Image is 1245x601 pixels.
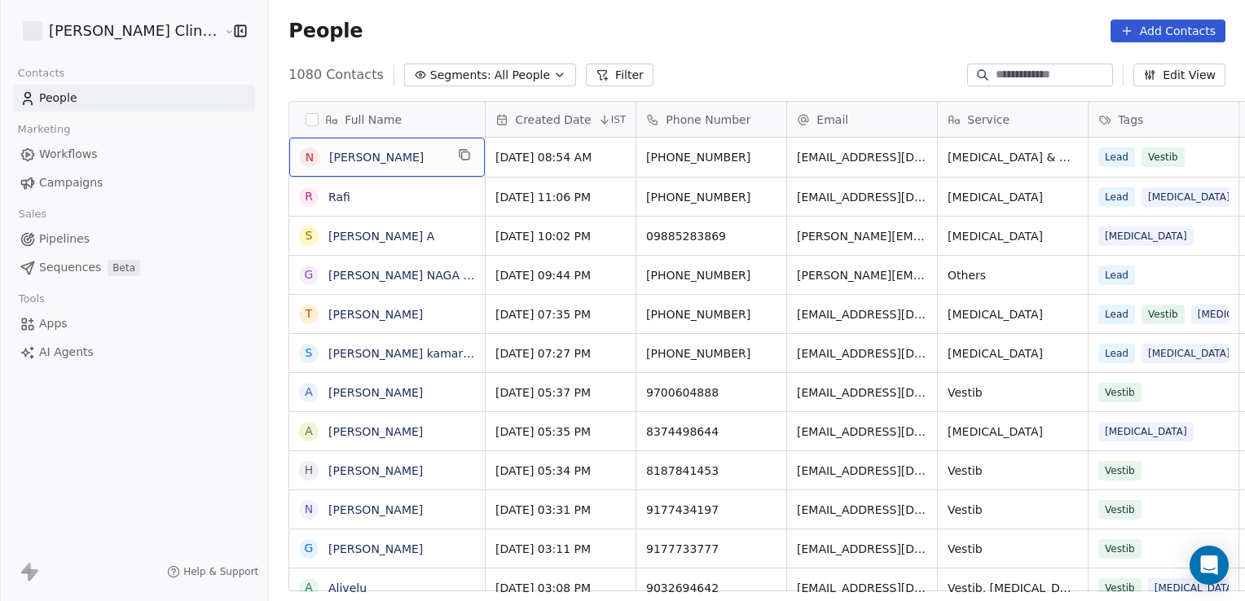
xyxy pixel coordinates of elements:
span: [MEDICAL_DATA] [1142,187,1237,207]
span: [MEDICAL_DATA] [1098,226,1194,246]
span: Others [948,267,1078,283]
div: A [306,579,314,596]
a: [PERSON_NAME] [328,308,423,321]
span: AI Agents [39,344,94,361]
span: [DATE] 05:34 PM [495,463,626,479]
div: N [305,501,313,518]
a: Pipelines [13,226,255,252]
div: Phone Number [636,102,786,137]
span: [MEDICAL_DATA] [948,189,1078,205]
span: All People [495,67,550,84]
span: 8374498644 [646,423,776,440]
span: [DATE] 07:35 PM [495,306,626,322]
span: Vestib [1098,539,1142,559]
span: [PERSON_NAME][EMAIL_ADDRESS][DOMAIN_NAME] [797,228,927,244]
span: [PHONE_NUMBER] [646,189,776,205]
span: Lead [1098,147,1135,167]
span: 8187841453 [646,463,776,479]
span: [MEDICAL_DATA] [948,306,1078,322]
span: Vestib [1098,383,1142,402]
a: [PERSON_NAME] NAGA [PERSON_NAME] [328,269,558,282]
span: Contacts [11,61,72,86]
span: 9032694642 [646,580,776,596]
span: [MEDICAL_DATA] [1142,344,1237,363]
span: Service [967,112,1010,128]
span: Email [816,112,848,128]
a: [PERSON_NAME] [329,151,424,164]
span: [EMAIL_ADDRESS][DOMAIN_NAME] [797,541,927,557]
span: [EMAIL_ADDRESS][DOMAIN_NAME] [797,463,927,479]
span: [MEDICAL_DATA] [948,228,1078,244]
a: [PERSON_NAME] [328,386,423,399]
span: Workflows [39,146,98,163]
span: [EMAIL_ADDRESS][DOMAIN_NAME] [797,149,927,165]
span: Lead [1098,187,1135,207]
span: [EMAIL_ADDRESS][DOMAIN_NAME] [797,306,927,322]
span: [EMAIL_ADDRESS][DOMAIN_NAME] [797,345,927,362]
span: 1080 Contacts [288,65,383,85]
span: Campaigns [39,174,103,191]
a: Workflows [13,141,255,168]
span: [PHONE_NUMBER] [646,149,776,165]
span: Created Date [515,112,591,128]
a: Alivelu [328,581,367,594]
span: [MEDICAL_DATA] [948,345,1078,362]
span: Tags [1118,112,1143,128]
span: Apps [39,315,68,332]
span: Tools [11,287,51,311]
span: Lead [1098,305,1135,324]
div: T [306,305,313,322]
div: Created DateIST [486,102,636,137]
span: Sales [11,202,54,226]
span: Segments: [430,67,491,84]
div: R [305,188,313,205]
span: Vestib [948,384,1078,401]
span: Marketing [11,117,77,142]
span: [MEDICAL_DATA] & Dizziness [948,149,1078,165]
span: Lead [1098,344,1135,363]
a: SequencesBeta [13,254,255,281]
span: Sequences [39,259,101,276]
div: Email [787,102,937,137]
span: [DATE] 03:11 PM [495,541,626,557]
span: Vestib, [MEDICAL_DATA] [948,580,1078,596]
a: [PERSON_NAME] [328,425,423,438]
span: [MEDICAL_DATA] [1148,578,1243,598]
div: Open Intercom Messenger [1190,546,1229,585]
span: [PERSON_NAME] Clinic External [49,20,220,42]
span: People [288,19,363,43]
span: [EMAIL_ADDRESS][DOMAIN_NAME] [797,384,927,401]
span: 9177733777 [646,541,776,557]
span: [MEDICAL_DATA] [1098,422,1194,441]
span: Beta [108,260,140,276]
button: Edit View [1133,64,1225,86]
span: Vestib [1098,500,1142,520]
div: H [305,462,314,479]
span: Vestib [1098,461,1142,480]
span: Pipelines [39,230,90,248]
span: Vestib [1142,147,1185,167]
span: [MEDICAL_DATA] [948,423,1078,440]
span: [EMAIL_ADDRESS][DOMAIN_NAME] [797,189,927,205]
span: 9177434197 [646,502,776,518]
button: Filter [586,64,653,86]
div: G [305,266,314,283]
span: Phone Number [666,112,750,128]
span: [PHONE_NUMBER] [646,267,776,283]
span: [EMAIL_ADDRESS][DOMAIN_NAME] [797,423,927,440]
a: Help & Support [167,565,258,578]
span: Vestib [948,502,1078,518]
span: Vestib [948,541,1078,557]
span: [DATE] 11:06 PM [495,189,626,205]
span: Vestib [1142,305,1185,324]
a: AI Agents [13,339,255,366]
a: Campaigns [13,169,255,196]
span: [DATE] 05:35 PM [495,423,626,440]
a: [PERSON_NAME] [328,464,423,477]
span: People [39,90,77,107]
span: [PERSON_NAME][EMAIL_ADDRESS][DOMAIN_NAME] [797,267,927,283]
a: [PERSON_NAME] kamaram [328,347,481,360]
a: [PERSON_NAME] A [328,230,434,243]
span: Lead [1098,265,1135,285]
span: [EMAIL_ADDRESS][DOMAIN_NAME] [797,502,927,518]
